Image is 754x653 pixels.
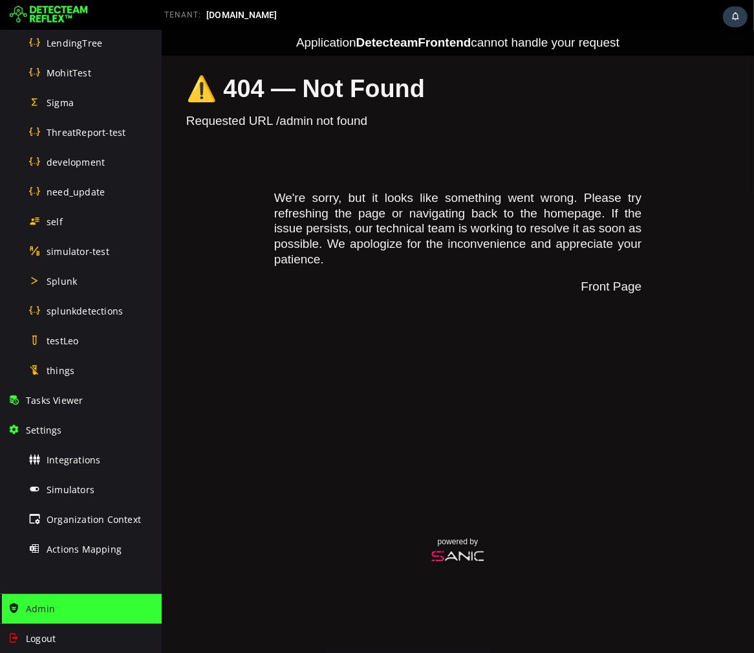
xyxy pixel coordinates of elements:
span: Actions Mapping [47,543,122,555]
span: splunkdetections [47,305,123,317]
span: things [47,364,74,377]
span: LendingTree [47,37,102,49]
strong: DetecteamFrontend [195,6,310,19]
span: Tasks Viewer [26,394,83,406]
div: powered by [28,506,564,518]
span: Integrations [47,454,100,466]
p: We're sorry, but it looks like something went wrong. Please try refreshing the page or navigating... [113,160,480,237]
p: Requested URL /admin not found [25,83,568,99]
h1: ⚠️ 404 — Not Found [25,52,568,67]
span: need_update [47,186,105,198]
span: MohitTest [47,67,91,79]
span: testLeo [47,335,78,347]
span: ThreatReport-test [47,126,125,138]
span: simulator-test [47,245,109,258]
div: Application cannot handle your request [9,5,584,21]
span: Sigma [47,96,74,109]
span: Simulators [47,483,94,496]
a: Front Page [420,250,480,263]
span: Settings [26,424,62,436]
span: Admin [26,603,55,615]
span: [DOMAIN_NAME] [206,10,277,20]
span: Splunk [47,275,77,287]
div: Task Notifications [723,6,748,27]
span: development [47,156,105,168]
span: Organization Context [47,513,141,526]
img: Detecteam logo [10,5,88,25]
span: TENANT: [164,10,201,19]
span: self [47,216,63,228]
span: Logout [26,632,56,645]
